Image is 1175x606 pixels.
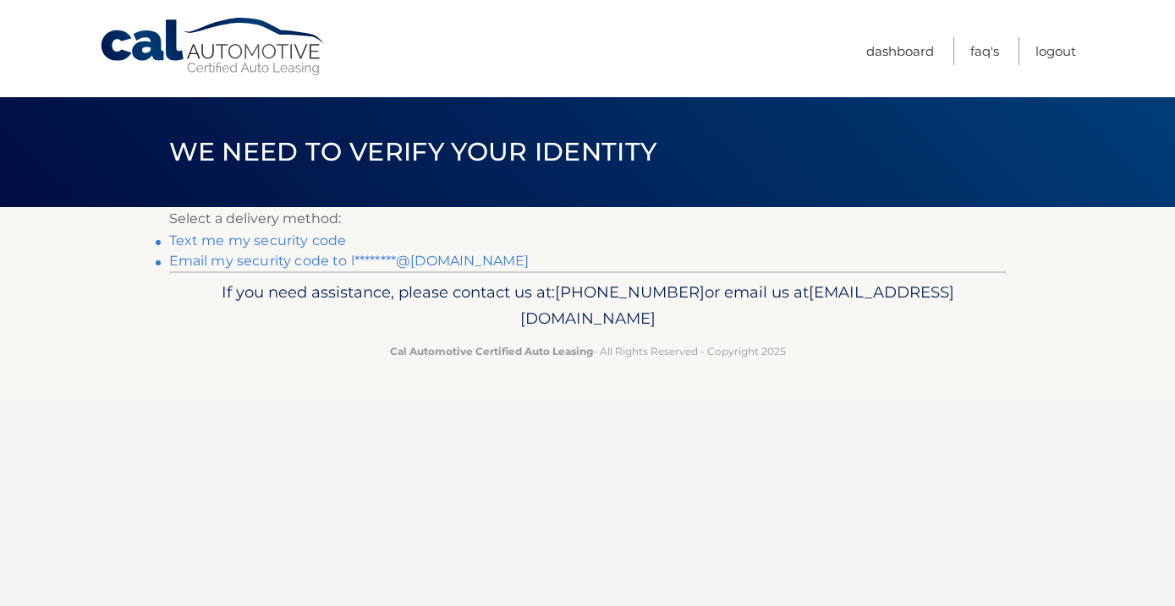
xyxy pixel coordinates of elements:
[866,37,934,65] a: Dashboard
[169,207,1007,231] p: Select a delivery method:
[180,279,996,333] p: If you need assistance, please contact us at: or email us at
[169,253,530,269] a: Email my security code to l********@[DOMAIN_NAME]
[390,345,593,358] strong: Cal Automotive Certified Auto Leasing
[970,37,999,65] a: FAQ's
[180,342,996,360] p: - All Rights Reserved - Copyright 2025
[169,136,657,167] span: We need to verify your identity
[1035,37,1076,65] a: Logout
[99,17,327,77] a: Cal Automotive
[169,232,347,248] a: Text me my security code
[555,282,705,302] span: [PHONE_NUMBER]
